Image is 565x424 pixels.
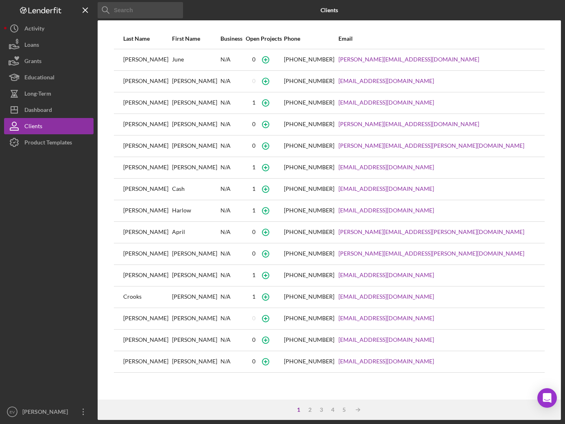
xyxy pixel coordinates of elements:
[284,229,334,235] div: [PHONE_NUMBER]
[338,142,524,149] a: [PERSON_NAME][EMAIL_ADDRESS][PERSON_NAME][DOMAIN_NAME]
[123,201,171,221] div: [PERSON_NAME]
[252,272,255,278] div: 1
[123,265,171,286] div: [PERSON_NAME]
[284,164,334,170] div: [PHONE_NUMBER]
[252,56,255,63] div: 0
[172,114,220,135] div: [PERSON_NAME]
[284,250,334,257] div: [PHONE_NUMBER]
[338,99,434,106] a: [EMAIL_ADDRESS][DOMAIN_NAME]
[172,157,220,178] div: [PERSON_NAME]
[338,229,524,235] a: [PERSON_NAME][EMAIL_ADDRESS][PERSON_NAME][DOMAIN_NAME]
[123,308,171,329] div: [PERSON_NAME]
[98,2,183,18] input: Search
[321,7,338,13] b: Clients
[172,287,220,307] div: [PERSON_NAME]
[123,287,171,307] div: Crooks
[24,85,51,104] div: Long-Term
[220,244,244,264] div: N/A
[4,20,94,37] button: Activity
[252,164,255,170] div: 1
[172,179,220,199] div: Cash
[4,53,94,69] button: Grants
[220,265,244,286] div: N/A
[220,201,244,221] div: N/A
[252,142,255,149] div: 0
[123,157,171,178] div: [PERSON_NAME]
[172,244,220,264] div: [PERSON_NAME]
[252,358,255,365] div: 0
[338,337,434,343] a: [EMAIL_ADDRESS][DOMAIN_NAME]
[4,85,94,102] a: Long-Term
[284,142,334,149] div: [PHONE_NUMBER]
[172,35,220,42] div: First Name
[338,315,434,321] a: [EMAIL_ADDRESS][DOMAIN_NAME]
[24,20,44,39] div: Activity
[4,134,94,151] button: Product Templates
[24,37,39,55] div: Loans
[123,352,171,372] div: [PERSON_NAME]
[4,118,94,134] a: Clients
[123,35,171,42] div: Last Name
[172,222,220,243] div: April
[220,136,244,156] div: N/A
[338,272,434,278] a: [EMAIL_ADDRESS][DOMAIN_NAME]
[123,222,171,243] div: [PERSON_NAME]
[316,407,327,413] div: 3
[284,99,334,106] div: [PHONE_NUMBER]
[338,358,434,365] a: [EMAIL_ADDRESS][DOMAIN_NAME]
[4,102,94,118] button: Dashboard
[172,93,220,113] div: [PERSON_NAME]
[24,134,72,153] div: Product Templates
[284,35,337,42] div: Phone
[4,69,94,85] button: Educational
[220,287,244,307] div: N/A
[252,121,255,127] div: 0
[123,136,171,156] div: [PERSON_NAME]
[220,222,244,243] div: N/A
[20,404,73,422] div: [PERSON_NAME]
[220,35,244,42] div: Business
[123,114,171,135] div: [PERSON_NAME]
[338,407,350,413] div: 5
[284,315,334,321] div: [PHONE_NUMBER]
[284,358,334,365] div: [PHONE_NUMBER]
[220,93,244,113] div: N/A
[24,102,52,120] div: Dashboard
[338,164,434,170] a: [EMAIL_ADDRESS][DOMAIN_NAME]
[24,118,42,136] div: Clients
[338,78,434,84] a: [EMAIL_ADDRESS][DOMAIN_NAME]
[338,293,434,300] a: [EMAIL_ADDRESS][DOMAIN_NAME]
[220,50,244,70] div: N/A
[293,407,304,413] div: 1
[172,330,220,350] div: [PERSON_NAME]
[220,157,244,178] div: N/A
[4,37,94,53] button: Loans
[252,229,255,235] div: 0
[284,293,334,300] div: [PHONE_NUMBER]
[327,407,338,413] div: 4
[123,330,171,350] div: [PERSON_NAME]
[220,114,244,135] div: N/A
[172,308,220,329] div: [PERSON_NAME]
[123,71,171,92] div: [PERSON_NAME]
[252,293,255,300] div: 1
[252,78,255,84] div: 0
[220,330,244,350] div: N/A
[537,388,557,408] div: Open Intercom Messenger
[172,352,220,372] div: [PERSON_NAME]
[252,186,255,192] div: 1
[220,352,244,372] div: N/A
[338,121,479,127] a: [PERSON_NAME][EMAIL_ADDRESS][DOMAIN_NAME]
[123,93,171,113] div: [PERSON_NAME]
[24,69,55,87] div: Educational
[304,407,316,413] div: 2
[245,35,283,42] div: Open Projects
[172,71,220,92] div: [PERSON_NAME]
[24,53,41,71] div: Grants
[220,308,244,329] div: N/A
